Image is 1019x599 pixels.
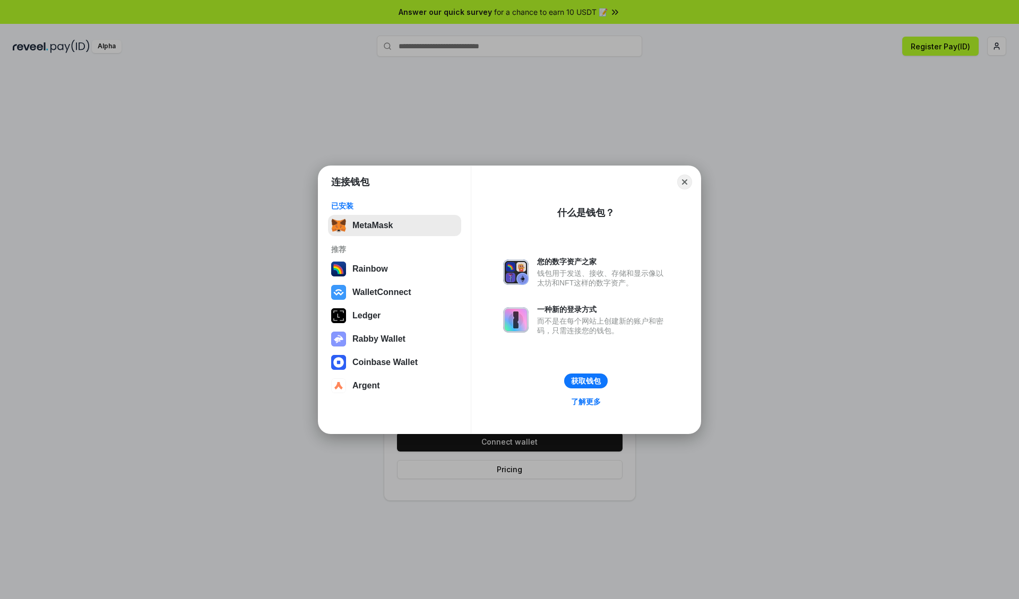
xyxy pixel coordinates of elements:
[328,352,461,373] button: Coinbase Wallet
[352,334,405,344] div: Rabby Wallet
[537,257,669,266] div: 您的数字资产之家
[677,175,692,189] button: Close
[503,259,529,285] img: svg+xml,%3Csvg%20xmlns%3D%22http%3A%2F%2Fwww.w3.org%2F2000%2Fsvg%22%20fill%3D%22none%22%20viewBox...
[331,245,458,254] div: 推荐
[352,264,388,274] div: Rainbow
[564,374,608,388] button: 获取钱包
[537,316,669,335] div: 而不是在每个网站上创建新的账户和密码，只需连接您的钱包。
[571,397,601,406] div: 了解更多
[328,215,461,236] button: MetaMask
[571,376,601,386] div: 获取钱包
[328,328,461,350] button: Rabby Wallet
[352,358,418,367] div: Coinbase Wallet
[331,308,346,323] img: svg+xml,%3Csvg%20xmlns%3D%22http%3A%2F%2Fwww.w3.org%2F2000%2Fsvg%22%20width%3D%2228%22%20height%3...
[331,218,346,233] img: svg+xml,%3Csvg%20fill%3D%22none%22%20height%3D%2233%22%20viewBox%3D%220%200%2035%2033%22%20width%...
[328,258,461,280] button: Rainbow
[331,355,346,370] img: svg+xml,%3Csvg%20width%3D%2228%22%20height%3D%2228%22%20viewBox%3D%220%200%2028%2028%22%20fill%3D...
[328,375,461,396] button: Argent
[352,288,411,297] div: WalletConnect
[352,311,381,320] div: Ledger
[557,206,615,219] div: 什么是钱包？
[331,285,346,300] img: svg+xml,%3Csvg%20width%3D%2228%22%20height%3D%2228%22%20viewBox%3D%220%200%2028%2028%22%20fill%3D...
[537,268,669,288] div: 钱包用于发送、接收、存储和显示像以太坊和NFT这样的数字资产。
[503,307,529,333] img: svg+xml,%3Csvg%20xmlns%3D%22http%3A%2F%2Fwww.w3.org%2F2000%2Fsvg%22%20fill%3D%22none%22%20viewBox...
[331,378,346,393] img: svg+xml,%3Csvg%20width%3D%2228%22%20height%3D%2228%22%20viewBox%3D%220%200%2028%2028%22%20fill%3D...
[328,282,461,303] button: WalletConnect
[331,332,346,346] img: svg+xml,%3Csvg%20xmlns%3D%22http%3A%2F%2Fwww.w3.org%2F2000%2Fsvg%22%20fill%3D%22none%22%20viewBox...
[331,176,369,188] h1: 连接钱包
[352,221,393,230] div: MetaMask
[328,305,461,326] button: Ledger
[565,395,607,409] a: 了解更多
[331,201,458,211] div: 已安装
[352,381,380,390] div: Argent
[331,262,346,276] img: svg+xml,%3Csvg%20width%3D%22120%22%20height%3D%22120%22%20viewBox%3D%220%200%20120%20120%22%20fil...
[537,305,669,314] div: 一种新的登录方式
